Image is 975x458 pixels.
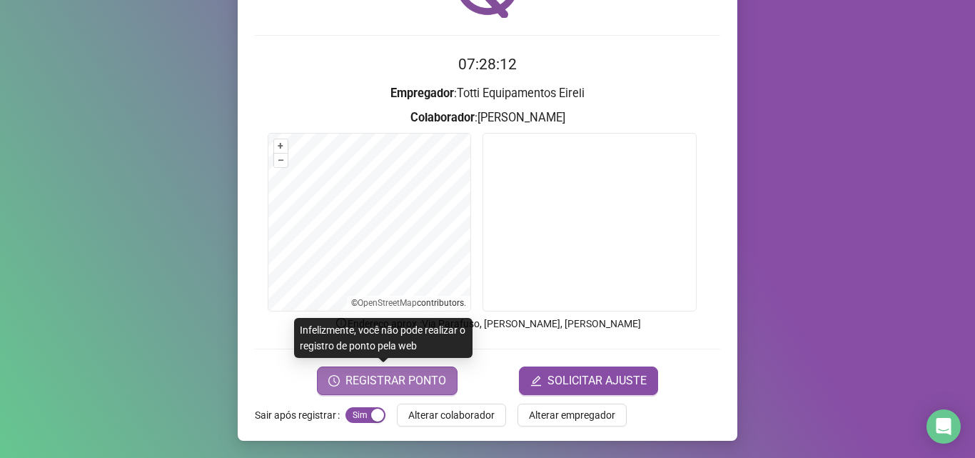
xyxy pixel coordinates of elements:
[255,404,345,427] label: Sair após registrar
[547,372,647,389] span: SOLICITAR AJUSTE
[317,367,458,395] button: REGISTRAR PONTO
[530,375,542,387] span: edit
[255,84,720,103] h3: : Totti Equipamentos Eireli
[529,407,615,423] span: Alterar empregador
[458,56,517,73] time: 07:28:12
[335,317,348,329] span: info-circle
[351,298,466,308] li: © contributors.
[358,298,417,308] a: OpenStreetMap
[294,318,473,358] div: Infelizmente, você não pode realizar o registro de ponto pela web
[328,375,340,387] span: clock-circle
[410,111,475,124] strong: Colaborador
[397,404,506,427] button: Alterar colaborador
[345,372,446,389] span: REGISTRAR PONTO
[926,409,961,444] div: Open Intercom Messenger
[274,139,288,153] button: +
[274,154,288,167] button: –
[255,109,720,127] h3: : [PERSON_NAME]
[408,407,495,423] span: Alterar colaborador
[390,86,454,100] strong: Empregador
[519,367,658,395] button: editSOLICITAR AJUSTE
[255,316,720,332] p: Endereço aprox. : Via Parafuso, [PERSON_NAME], [PERSON_NAME]
[517,404,627,427] button: Alterar empregador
